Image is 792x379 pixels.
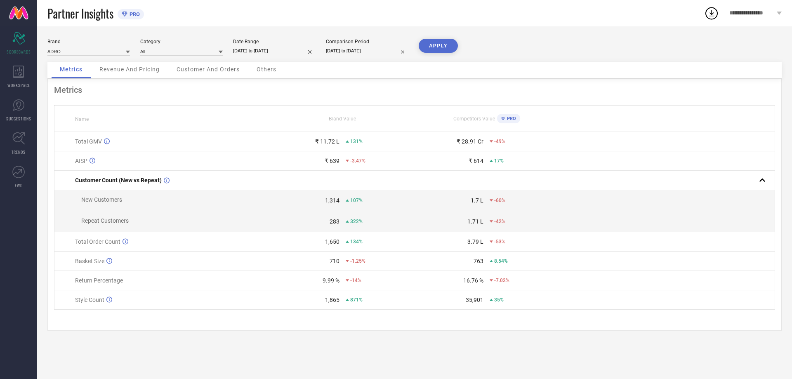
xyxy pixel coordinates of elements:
[233,39,316,45] div: Date Range
[325,238,339,245] div: 1,650
[350,239,363,245] span: 134%
[75,177,162,184] span: Customer Count (New vs Repeat)
[494,219,505,224] span: -42%
[466,297,483,303] div: 35,901
[81,196,122,203] span: New Customers
[75,258,104,264] span: Basket Size
[315,138,339,145] div: ₹ 11.72 L
[505,116,516,121] span: PRO
[177,66,240,73] span: Customer And Orders
[75,277,123,284] span: Return Percentage
[75,297,104,303] span: Style Count
[419,39,458,53] button: APPLY
[474,258,483,264] div: 763
[140,39,223,45] div: Category
[330,218,339,225] div: 283
[494,158,504,164] span: 17%
[350,258,365,264] span: -1.25%
[60,66,82,73] span: Metrics
[325,197,339,204] div: 1,314
[329,116,356,122] span: Brand Value
[325,158,339,164] div: ₹ 639
[127,11,140,17] span: PRO
[75,158,87,164] span: AISP
[471,197,483,204] div: 1.7 L
[469,158,483,164] div: ₹ 614
[325,297,339,303] div: 1,865
[457,138,483,145] div: ₹ 28.91 Cr
[6,115,31,122] span: SUGGESTIONS
[12,149,26,155] span: TRENDS
[99,66,160,73] span: Revenue And Pricing
[233,47,316,55] input: Select date range
[7,49,31,55] span: SCORECARDS
[81,217,129,224] span: Repeat Customers
[494,258,508,264] span: 8.54%
[257,66,276,73] span: Others
[54,85,775,95] div: Metrics
[15,182,23,188] span: FWD
[350,219,363,224] span: 322%
[463,277,483,284] div: 16.76 %
[704,6,719,21] div: Open download list
[350,297,363,303] span: 871%
[350,158,365,164] span: -3.47%
[47,39,130,45] div: Brand
[75,238,120,245] span: Total Order Count
[467,218,483,225] div: 1.71 L
[494,239,505,245] span: -53%
[7,82,30,88] span: WORKSPACE
[75,116,89,122] span: Name
[326,47,408,55] input: Select comparison period
[326,39,408,45] div: Comparison Period
[75,138,102,145] span: Total GMV
[494,139,505,144] span: -49%
[453,116,495,122] span: Competitors Value
[494,198,505,203] span: -60%
[323,277,339,284] div: 9.99 %
[350,198,363,203] span: 107%
[350,278,361,283] span: -14%
[47,5,113,22] span: Partner Insights
[494,278,509,283] span: -7.02%
[467,238,483,245] div: 3.79 L
[330,258,339,264] div: 710
[494,297,504,303] span: 35%
[350,139,363,144] span: 131%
